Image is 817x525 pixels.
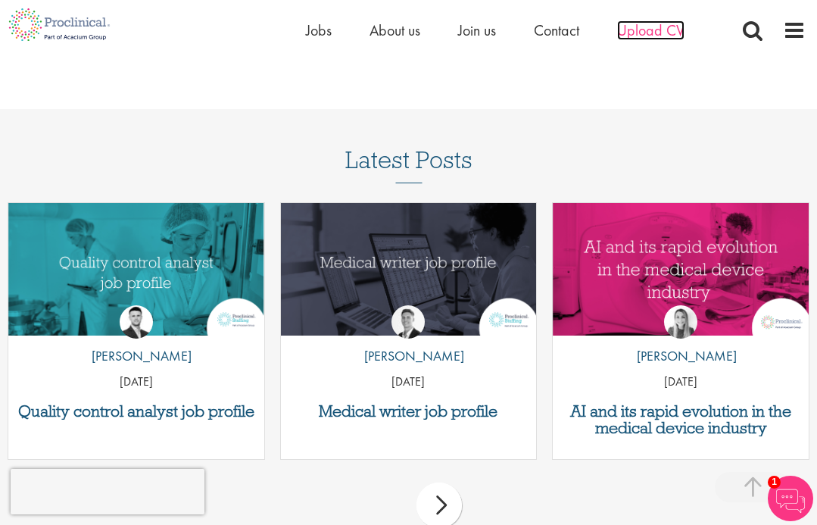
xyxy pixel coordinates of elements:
[120,305,153,339] img: Joshua Godden
[353,305,464,373] a: George Watson [PERSON_NAME]
[625,346,737,366] p: [PERSON_NAME]
[534,20,579,40] a: Contact
[8,203,264,337] a: Link to a post
[553,203,809,336] img: AI and Its Impact on the Medical Device Industry | Proclinical
[553,373,809,391] p: [DATE]
[8,373,264,391] p: [DATE]
[391,305,425,339] img: George Watson
[281,203,537,336] img: Medical writer job profile
[281,203,537,337] a: Link to a post
[80,305,192,373] a: Joshua Godden [PERSON_NAME]
[664,305,697,339] img: Hannah Burke
[8,203,264,336] img: quality control analyst job profile
[560,403,801,436] a: AI and its rapid evolution in the medical device industry
[281,373,537,391] p: [DATE]
[353,346,464,366] p: [PERSON_NAME]
[306,20,332,40] a: Jobs
[553,203,809,337] a: Link to a post
[370,20,420,40] a: About us
[16,403,257,420] a: Quality control analyst job profile
[80,346,192,366] p: [PERSON_NAME]
[345,147,472,183] h3: Latest Posts
[768,476,781,489] span: 1
[288,403,529,420] a: Medical writer job profile
[768,476,813,521] img: Chatbot
[625,305,737,373] a: Hannah Burke [PERSON_NAME]
[458,20,496,40] a: Join us
[617,20,684,40] a: Upload CV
